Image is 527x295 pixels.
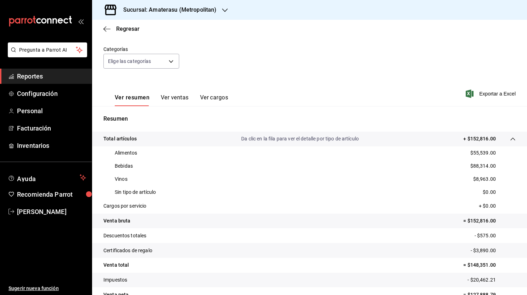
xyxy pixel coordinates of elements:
[17,141,86,150] span: Inventarios
[118,6,216,14] h3: Sucursal: Amaterasu (Metropolitan)
[103,232,146,239] p: Descuentos totales
[241,135,359,143] p: Da clic en la fila para ver el detalle por tipo de artículo
[475,232,516,239] p: - $575.00
[17,207,86,216] span: [PERSON_NAME]
[470,162,496,170] p: $88,314.00
[467,89,516,98] button: Exportar a Excel
[463,261,516,269] p: = $148,351.00
[467,276,516,284] p: - $20,462.21
[115,175,127,183] p: Vinos
[103,261,129,269] p: Venta total
[103,217,130,225] p: Venta bruta
[103,135,137,143] p: Total artículos
[103,25,140,32] button: Regresar
[17,190,86,199] span: Recomienda Parrot
[17,89,86,98] span: Configuración
[17,173,77,182] span: Ayuda
[5,51,87,59] a: Pregunta a Parrot AI
[471,247,516,254] p: - $3,890.00
[115,94,228,106] div: navigation tabs
[115,149,137,157] p: Alimentos
[115,189,156,196] p: Sin tipo de artículo
[19,46,76,54] span: Pregunta a Parrot AI
[161,94,189,106] button: Ver ventas
[78,18,84,24] button: open_drawer_menu
[17,123,86,133] span: Facturación
[103,276,127,284] p: Impuestos
[479,202,516,210] p: + $0.00
[200,94,228,106] button: Ver cargos
[103,247,152,254] p: Certificados de regalo
[116,25,140,32] span: Regresar
[103,115,516,123] p: Resumen
[483,189,496,196] p: $0.00
[8,42,87,57] button: Pregunta a Parrot AI
[108,58,151,65] span: Elige las categorías
[473,175,496,183] p: $8,963.00
[470,149,496,157] p: $55,539.00
[115,94,149,106] button: Ver resumen
[103,202,147,210] p: Cargos por servicio
[17,71,86,81] span: Reportes
[17,106,86,116] span: Personal
[8,285,86,292] span: Sugerir nueva función
[115,162,133,170] p: Bebidas
[103,47,179,52] label: Categorías
[463,135,496,143] p: + $152,816.00
[463,217,516,225] p: = $152,816.00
